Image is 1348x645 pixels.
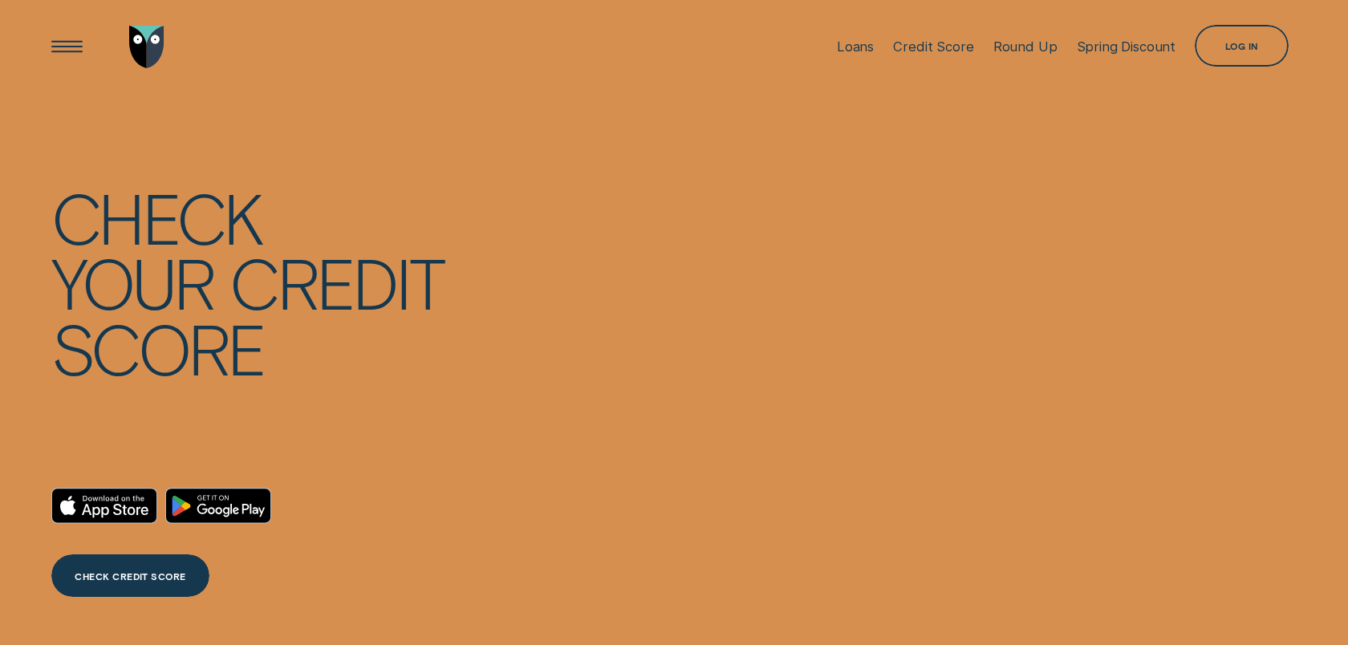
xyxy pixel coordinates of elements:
[165,488,271,524] a: Android App on Google Play
[893,39,973,55] div: Credit Score
[51,554,209,597] a: CHECK CREDIT SCORE
[993,39,1058,55] div: Round Up
[46,26,88,68] button: Open Menu
[51,488,157,524] a: Download on the App Store
[51,185,443,380] h4: Check your credit score
[1195,25,1289,67] button: Log in
[1077,39,1176,55] div: Spring Discount
[129,26,164,68] img: Wisr
[837,39,874,55] div: Loans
